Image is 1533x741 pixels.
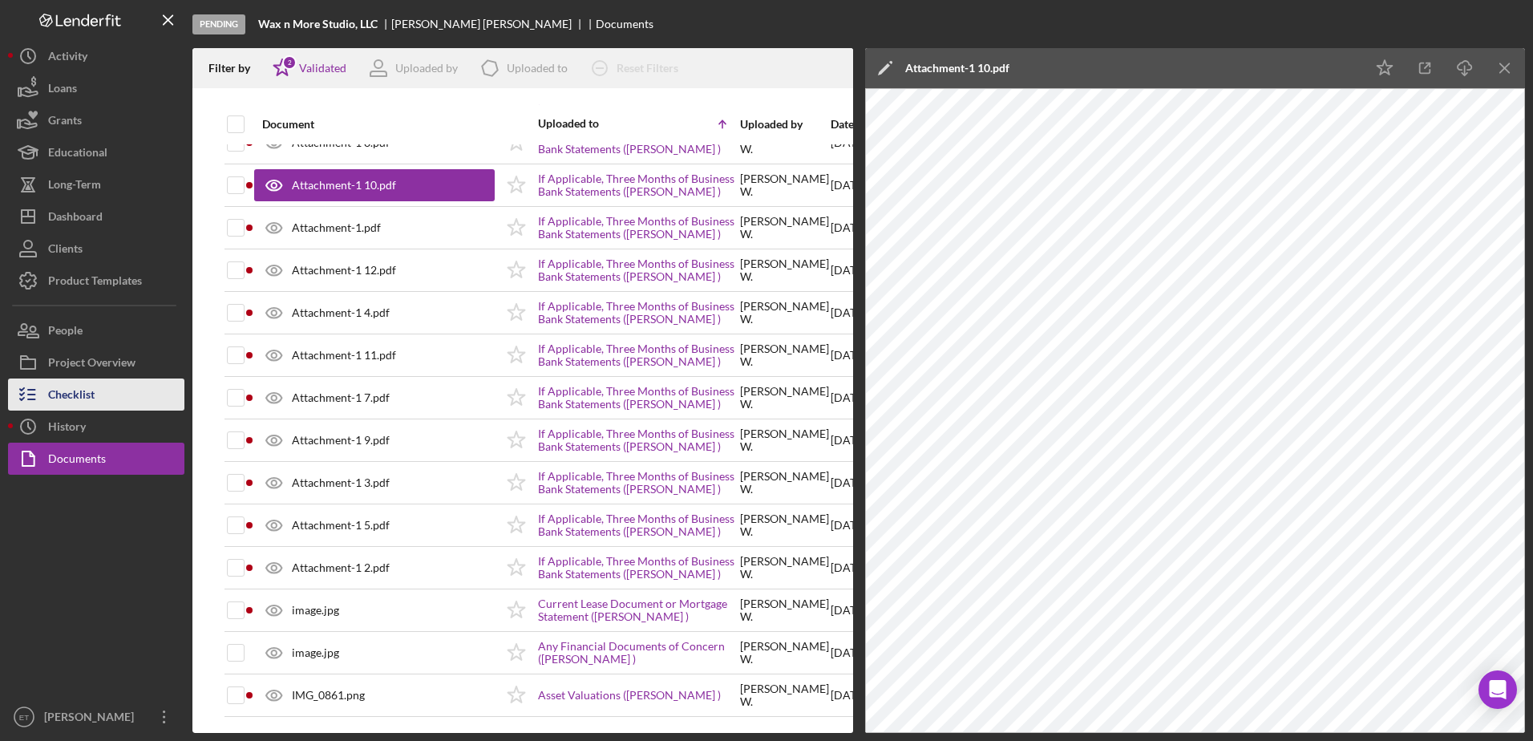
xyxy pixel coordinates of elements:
div: [PERSON_NAME] [40,701,144,737]
a: If Applicable, Three Months of Business Bank Statements ([PERSON_NAME] ) [538,215,738,241]
div: [DATE] [831,335,866,375]
a: If Applicable, Three Months of Business Bank Statements ([PERSON_NAME] ) [538,512,738,538]
div: image.jpg [292,646,339,659]
div: [DATE] [831,675,866,715]
div: Dashboard [48,200,103,237]
div: Validated [299,62,346,75]
div: [PERSON_NAME] W . [740,682,829,708]
a: Current Lease Document or Mortgage Statement ([PERSON_NAME] ) [538,597,738,623]
div: Educational [48,136,107,172]
div: Attachment-1 2.pdf [292,561,390,574]
div: [DATE] [831,420,866,460]
div: [DATE] [831,505,866,545]
div: Uploaded by [740,118,829,131]
div: Attachment-1 7.pdf [292,391,390,404]
a: If Applicable, Three Months of Business Bank Statements ([PERSON_NAME] ) [538,470,738,496]
div: [DATE] [831,208,866,248]
button: ET[PERSON_NAME] [8,701,184,733]
div: [PERSON_NAME] W . [740,555,829,581]
div: Loans [48,72,77,108]
a: Long-Term [8,168,184,200]
button: People [8,314,184,346]
div: [DATE] [831,463,866,503]
div: [PERSON_NAME] W . [740,385,829,411]
button: Educational [8,136,184,168]
b: Wax n More Studio, LLC [258,18,378,30]
div: Clients [48,233,83,269]
div: Pending [192,14,245,34]
a: If Applicable, Three Months of Business Bank Statements ([PERSON_NAME] ) [538,300,738,326]
div: Attachment-1 10.pdf [292,179,396,192]
div: [PERSON_NAME] W . [740,640,829,666]
div: Attachment-1 4.pdf [292,306,390,319]
div: Grants [48,104,82,140]
a: Any Financial Documents of Concern ([PERSON_NAME] ) [538,640,738,666]
div: Product Templates [48,265,142,301]
a: If Applicable, Three Months of Business Bank Statements ([PERSON_NAME] ) [538,257,738,283]
a: If Applicable, Three Months of Business Bank Statements ([PERSON_NAME] ) [538,555,738,581]
div: IMG_0861.png [292,689,365,702]
div: [DATE] [831,165,866,205]
div: Checklist [48,379,95,415]
div: Documents [596,18,653,30]
div: Long-Term [48,168,101,204]
button: Clients [8,233,184,265]
button: Dashboard [8,200,184,233]
div: [PERSON_NAME] W . [740,300,829,326]
div: Open Intercom Messenger [1478,670,1517,709]
div: Uploaded by [395,62,458,75]
div: Reset Filters [617,52,678,84]
button: Product Templates [8,265,184,297]
a: Project Overview [8,346,184,379]
div: [DATE] [831,548,866,588]
a: If Applicable, Three Months of Business Bank Statements ([PERSON_NAME] ) [538,172,738,198]
button: Loans [8,72,184,104]
div: Attachment-1 11.pdf [292,349,396,362]
div: [PERSON_NAME] W . [740,257,829,283]
div: Attachment-1 12.pdf [292,264,396,277]
div: [PERSON_NAME] W . [740,215,829,241]
button: Grants [8,104,184,136]
div: Attachment-1 9.pdf [292,434,390,447]
div: [DATE] [831,378,866,418]
button: Documents [8,443,184,475]
div: Document [262,118,495,131]
div: [DATE] [831,250,866,290]
div: Attachment-1 5.pdf [292,519,390,532]
div: People [48,314,83,350]
div: 2 [282,55,297,70]
button: Checklist [8,379,184,411]
button: Reset Filters [580,52,694,84]
div: image.jpg [292,604,339,617]
div: Documents [48,443,106,479]
div: Filter by [208,62,262,75]
div: [DATE] [831,633,866,673]
a: If Applicable, Three Months of Business Bank Statements ([PERSON_NAME] ) [538,427,738,453]
div: History [48,411,86,447]
button: Activity [8,40,184,72]
div: Project Overview [48,346,136,383]
div: [DATE] [831,293,866,333]
div: Activity [48,40,87,76]
button: History [8,411,184,443]
div: Attachment-1.pdf [292,221,381,234]
div: Attachment-1 3.pdf [292,476,390,489]
div: [PERSON_NAME] W . [740,470,829,496]
div: [PERSON_NAME] W . [740,342,829,368]
div: [PERSON_NAME] W . [740,427,829,453]
div: [PERSON_NAME] W . [740,172,829,198]
a: If Applicable, Three Months of Business Bank Statements ([PERSON_NAME] ) [538,385,738,411]
div: [DATE] [831,590,866,630]
a: If Applicable, Three Months of Business Bank Statements ([PERSON_NAME] ) [538,342,738,368]
div: Attachment-1 10.pdf [905,62,1009,75]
